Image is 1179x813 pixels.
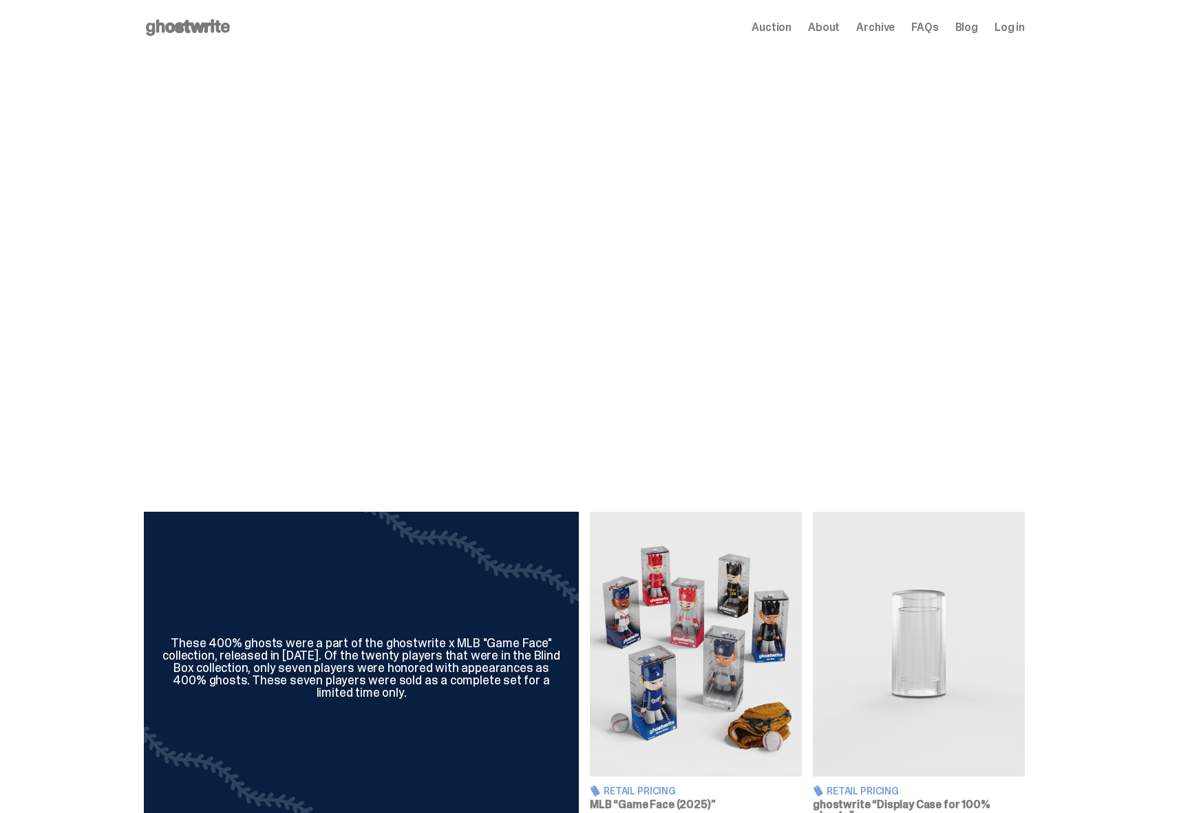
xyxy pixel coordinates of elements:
[955,22,978,33] a: Blog
[590,512,802,777] img: Game Face (2025)
[752,22,792,33] a: Auction
[911,22,938,33] a: FAQs
[808,22,840,33] a: About
[604,786,676,796] span: Retail Pricing
[856,22,895,33] a: Archive
[995,22,1025,33] a: Log in
[160,637,562,699] div: These 400% ghosts were a part of the ghostwrite x MLB "Game Face" collection, released in [DATE]....
[590,799,802,810] h3: MLB “Game Face (2025)”
[827,786,899,796] span: Retail Pricing
[813,512,1025,777] img: Display Case for 100% ghosts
